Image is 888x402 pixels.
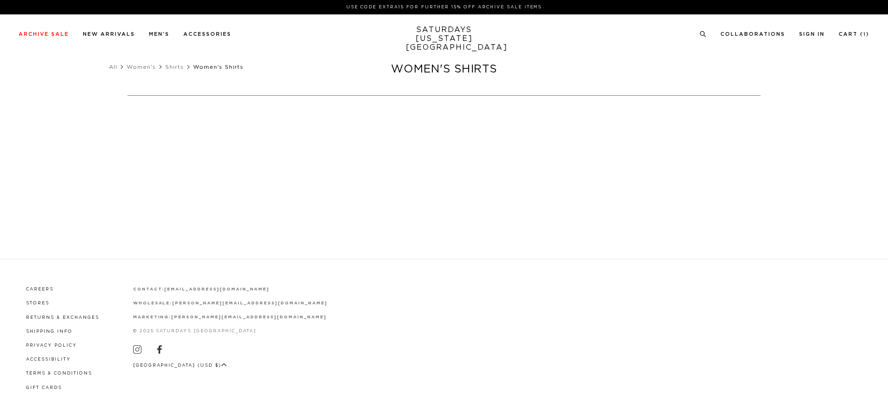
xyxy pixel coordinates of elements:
a: [EMAIL_ADDRESS][DOMAIN_NAME] [164,287,269,291]
a: [PERSON_NAME][EMAIL_ADDRESS][DOMAIN_NAME] [172,301,327,305]
a: Cart (1) [839,32,869,37]
a: [PERSON_NAME][EMAIL_ADDRESS][DOMAIN_NAME] [171,315,326,319]
a: Accessibility [26,357,71,362]
a: New Arrivals [83,32,135,37]
a: Accessories [183,32,231,37]
p: © 2025 Saturdays [GEOGRAPHIC_DATA] [133,328,328,335]
a: Collaborations [720,32,785,37]
a: Women's [127,64,156,70]
a: Returns & Exchanges [26,316,99,320]
a: Men's [149,32,169,37]
a: Gift Cards [26,386,62,390]
a: Shipping Info [26,330,73,334]
strong: marketing: [133,315,172,319]
strong: contact: [133,287,165,291]
a: All [109,64,117,70]
small: 1 [863,33,866,37]
a: Privacy Policy [26,343,77,348]
a: Terms & Conditions [26,371,92,376]
button: [GEOGRAPHIC_DATA] (USD $) [133,362,227,369]
a: SATURDAYS[US_STATE][GEOGRAPHIC_DATA] [406,26,483,52]
a: Sign In [799,32,825,37]
p: Use Code EXTRA15 for Further 15% Off Archive Sale Items [22,4,866,11]
a: Stores [26,301,49,305]
a: Careers [26,287,54,291]
a: Archive Sale [19,32,69,37]
a: Shirts [165,64,184,70]
strong: wholesale: [133,301,173,305]
span: Women's Shirts [193,64,243,70]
